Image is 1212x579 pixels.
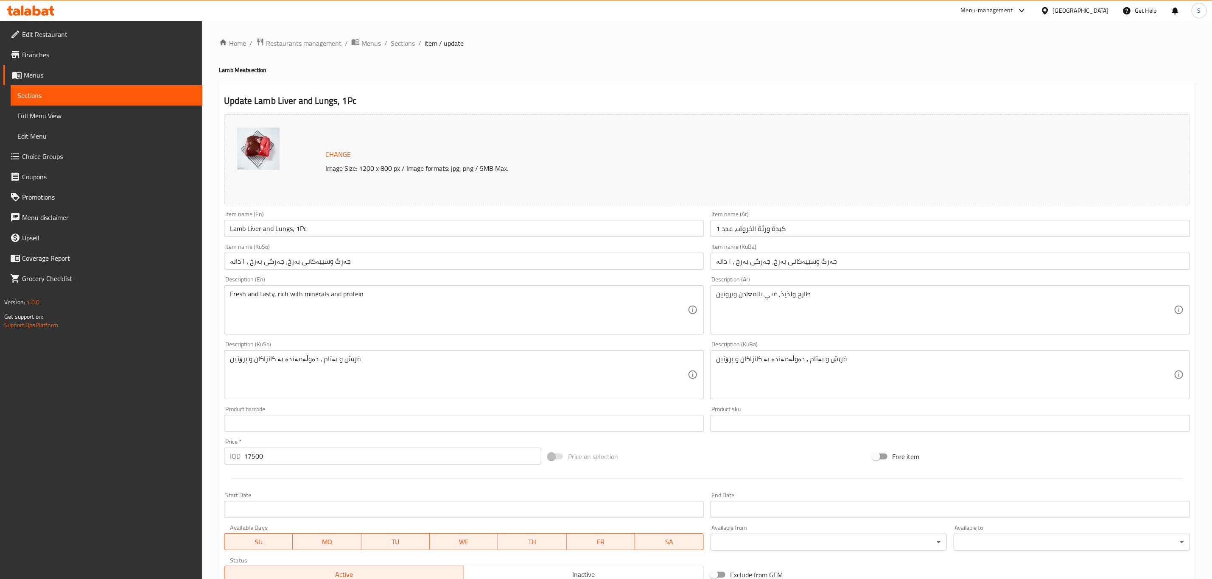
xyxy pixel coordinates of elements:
[711,253,1190,270] input: Enter name KuBa
[717,355,1174,395] textarea: فرێش و بەتام ، دەوڵەمەندە بە کانزاکان و پرۆتین
[418,38,421,48] li: /
[567,533,635,550] button: FR
[11,106,202,126] a: Full Menu View
[17,131,196,141] span: Edit Menu
[22,151,196,161] span: Choice Groups
[498,533,566,550] button: TH
[954,534,1190,551] div: ​
[244,448,541,465] input: Please enter price
[893,451,920,462] span: Free item
[219,38,1195,49] nav: breadcrumb
[384,38,387,48] li: /
[325,148,351,161] span: Change
[351,38,381,49] a: Menus
[256,38,341,49] a: Restaurants management
[249,38,252,48] li: /
[425,38,464,48] span: item / update
[717,290,1174,330] textarea: طازج ولذيذ، غني بالمعادن وبروتين
[961,6,1013,16] div: Menu-management
[11,85,202,106] a: Sections
[230,290,687,330] textarea: Fresh and tasty, rich with minerals and protein
[219,38,246,48] a: Home
[3,268,202,289] a: Grocery Checklist
[26,297,39,308] span: 1.0.0
[22,253,196,263] span: Coverage Report
[22,29,196,39] span: Edit Restaurant
[1053,6,1109,15] div: [GEOGRAPHIC_DATA]
[228,536,289,548] span: SU
[224,533,293,550] button: SU
[22,273,196,284] span: Grocery Checklist
[224,220,703,237] input: Enter name En
[22,172,196,182] span: Coupons
[22,233,196,243] span: Upsell
[3,207,202,228] a: Menu disclaimer
[501,536,563,548] span: TH
[293,533,361,550] button: MO
[322,146,354,163] button: Change
[230,355,687,395] textarea: فرێش و بەتام ، دەوڵەمەندە بە کانزاکان و پرۆتین
[361,533,430,550] button: TU
[224,253,703,270] input: Enter name KuSo
[365,536,426,548] span: TU
[11,126,202,146] a: Edit Menu
[345,38,348,48] li: /
[3,45,202,65] a: Branches
[3,187,202,207] a: Promotions
[17,111,196,121] span: Full Menu View
[3,65,202,85] a: Menus
[711,415,1190,432] input: Please enter product sku
[3,146,202,167] a: Choice Groups
[3,24,202,45] a: Edit Restaurant
[230,451,241,461] p: IQD
[266,38,341,48] span: Restaurants management
[568,451,618,462] span: Price on selection
[3,248,202,268] a: Coverage Report
[22,212,196,223] span: Menu disclaimer
[17,90,196,100] span: Sections
[322,163,1027,173] p: Image Size: 1200 x 800 px / Image formats: jpg, png / 5MB Max.
[22,192,196,202] span: Promotions
[224,95,1190,107] h2: Update Lamb Liver and Lungs, 1Pc
[570,536,632,548] span: FR
[430,533,498,550] button: WE
[296,536,358,548] span: MO
[4,320,58,331] a: Support.OpsPlatform
[638,536,700,548] span: SA
[635,533,703,550] button: SA
[22,50,196,60] span: Branches
[219,66,1195,74] h4: Lamb Meat section
[711,220,1190,237] input: Enter name Ar
[224,415,703,432] input: Please enter product barcode
[3,167,202,187] a: Coupons
[361,38,381,48] span: Menus
[391,38,415,48] a: Sections
[433,536,495,548] span: WE
[1198,6,1201,15] span: S
[711,534,947,551] div: ​
[3,228,202,248] a: Upsell
[24,70,196,80] span: Menus
[4,311,43,322] span: Get support on:
[4,297,25,308] span: Version:
[237,128,280,170] img: Qasab_Sarwaran_Lamb_Liver638899856300453432.jpg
